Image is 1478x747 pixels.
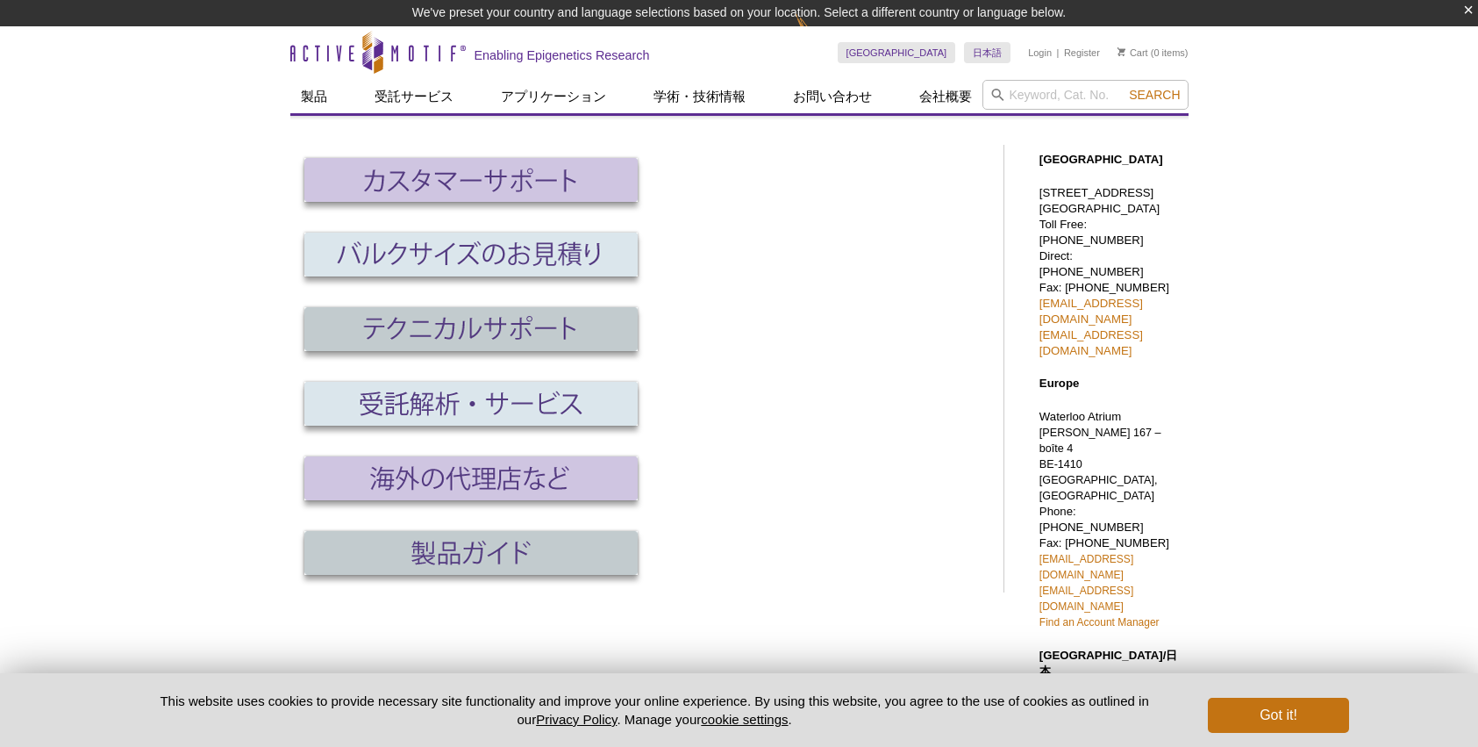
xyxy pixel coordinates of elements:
strong: Europe [1039,377,1079,390]
a: テクニカルサポート [299,354,643,367]
img: Change Here [796,13,842,54]
a: バルクサイズの見積・注文 [299,279,643,292]
img: Your Cart [1117,47,1125,56]
button: cookie settings [701,712,788,727]
a: 学術・技術情報 [643,80,756,113]
a: 日本語 [964,42,1010,63]
a: Register [1064,47,1100,59]
h2: Enabling Epigenetics Research [475,47,650,63]
img: Obtain Product Literature [304,531,638,575]
span: Search [1129,88,1180,102]
button: Search [1124,87,1185,103]
p: Waterloo Atrium Phone: [PHONE_NUMBER] Fax: [PHONE_NUMBER] [1039,409,1180,630]
p: [STREET_ADDRESS] [GEOGRAPHIC_DATA] Toll Free: [PHONE_NUMBER] Direct: [PHONE_NUMBER] Fax: [PHONE_N... [1039,185,1180,359]
a: Find an Account Manager [1039,616,1160,628]
a: アプリケーション [490,80,617,113]
strong: [GEOGRAPHIC_DATA]/日本 [1039,649,1178,678]
span: [PERSON_NAME] 167 – boîte 4 BE-1410 [GEOGRAPHIC_DATA], [GEOGRAPHIC_DATA] [1039,427,1161,502]
img: Find a Distributor [304,456,638,500]
a: [EMAIL_ADDRESS][DOMAIN_NAME] [1039,297,1143,326]
a: お問い合わせ [782,80,882,113]
li: (0 items) [1117,42,1189,63]
p: This website uses cookies to provide necessary site functionality and improve your online experie... [130,692,1180,729]
a: 海外の代理店 [299,503,643,516]
input: Keyword, Cat. No. [982,80,1189,110]
img: Contact Technical Support [304,307,638,351]
strong: [GEOGRAPHIC_DATA] [1039,153,1163,166]
a: [EMAIL_ADDRESS][DOMAIN_NAME] [1039,328,1143,357]
img: Order in Bulk [304,233,638,277]
a: 受託解析、サービス [299,428,643,442]
img: Contact the Services Group [304,382,638,426]
img: Contact Customer Support [304,158,638,202]
a: 会社概要 [909,80,982,113]
a: [EMAIL_ADDRESS][DOMAIN_NAME] [1039,553,1133,581]
a: Login [1028,47,1052,59]
a: カスタマーサポート [299,205,643,218]
a: 受託サービス [364,80,464,113]
a: 各種製品ガイド [299,578,643,591]
li: | [1057,42,1060,63]
a: Cart [1117,47,1148,59]
a: Privacy Policy [536,712,617,727]
button: Got it! [1208,698,1348,733]
a: [EMAIL_ADDRESS][DOMAIN_NAME] [1039,585,1133,613]
a: 製品 [290,80,338,113]
a: [GEOGRAPHIC_DATA] [838,42,956,63]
